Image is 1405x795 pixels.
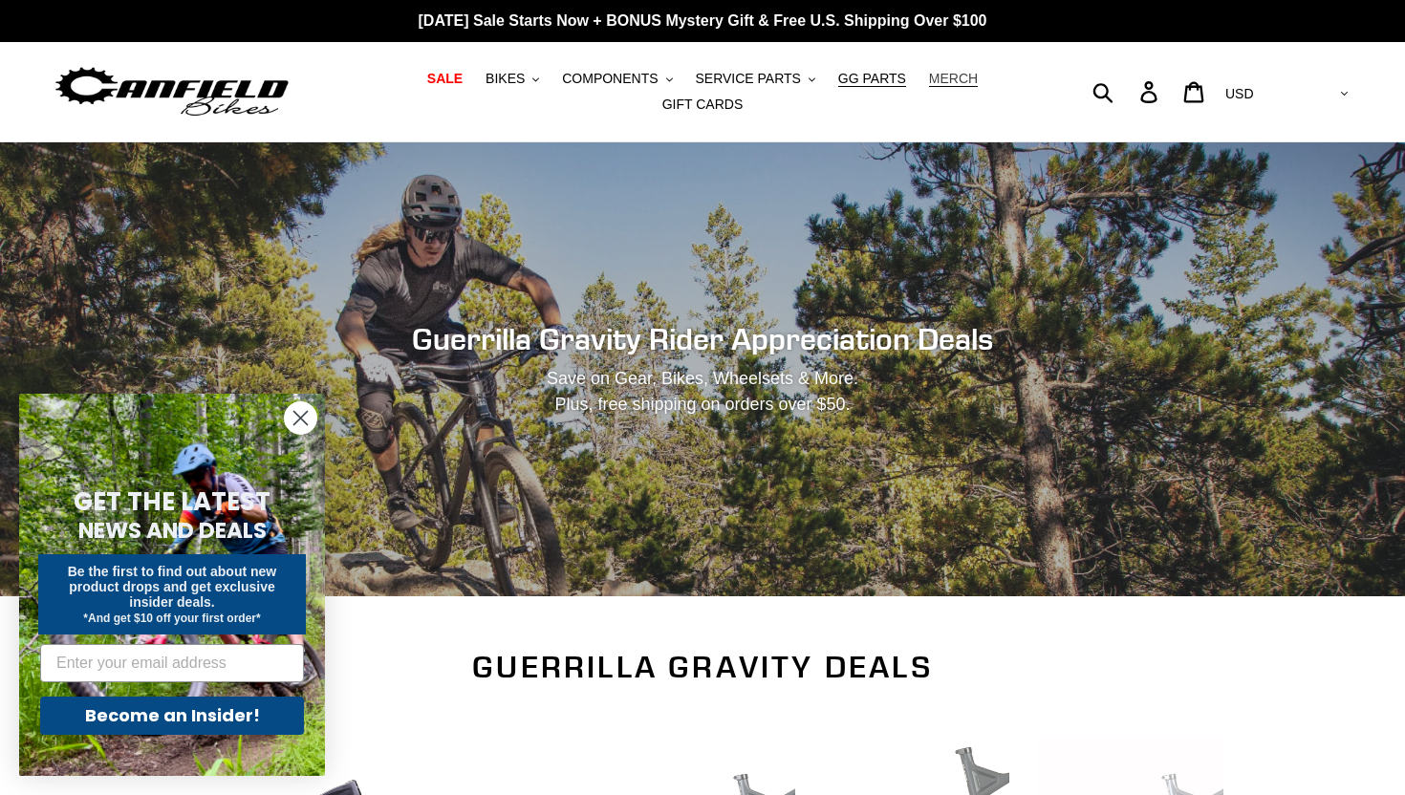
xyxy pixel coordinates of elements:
[78,515,267,546] span: NEWS AND DEALS
[427,71,463,87] span: SALE
[486,71,525,87] span: BIKES
[418,66,472,92] a: SALE
[695,71,800,87] span: SERVICE PARTS
[838,71,906,87] span: GG PARTS
[312,366,1093,418] p: Save on Gear, Bikes, Wheelsets & More. Plus, free shipping on orders over $50.
[562,71,658,87] span: COMPONENTS
[685,66,824,92] button: SERVICE PARTS
[662,97,744,113] span: GIFT CARDS
[182,649,1223,685] h2: Guerrilla Gravity Deals
[284,401,317,435] button: Close dialog
[40,697,304,735] button: Become an Insider!
[919,66,987,92] a: MERCH
[1103,71,1152,113] input: Search
[476,66,549,92] button: BIKES
[182,321,1223,357] h2: Guerrilla Gravity Rider Appreciation Deals
[53,62,292,122] img: Canfield Bikes
[929,71,978,87] span: MERCH
[653,92,753,118] a: GIFT CARDS
[74,484,270,519] span: GET THE LATEST
[83,612,260,625] span: *And get $10 off your first order*
[829,66,916,92] a: GG PARTS
[552,66,681,92] button: COMPONENTS
[68,564,277,610] span: Be the first to find out about new product drops and get exclusive insider deals.
[40,644,304,682] input: Enter your email address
